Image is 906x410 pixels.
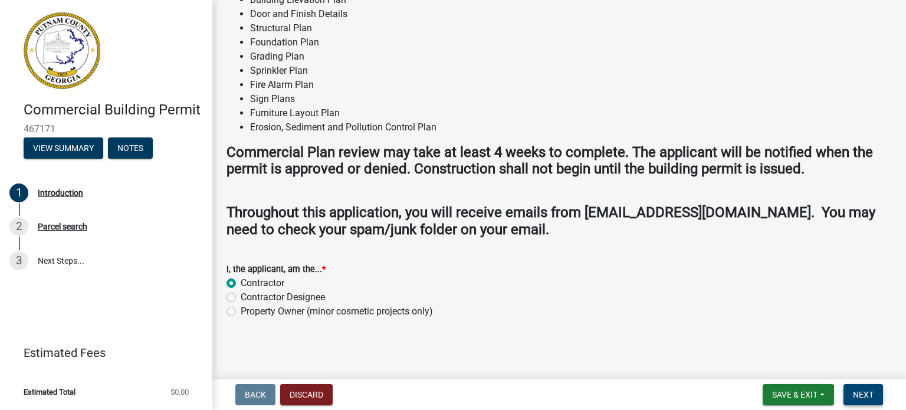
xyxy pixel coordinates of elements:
button: Next [843,384,883,405]
button: Save & Exit [763,384,834,405]
label: Contractor Designee [241,290,325,304]
span: Save & Exit [772,390,818,399]
img: Putnam County, Georgia [24,12,100,89]
li: Fire Alarm Plan [250,78,892,92]
a: Estimated Fees [9,341,193,365]
label: I, the applicant, am the... [226,265,326,274]
span: Estimated Total [24,388,75,396]
div: Introduction [38,189,83,197]
li: Furniture Layout Plan [250,106,892,120]
span: Back [245,390,266,399]
span: $0.00 [170,388,189,396]
div: Parcel search [38,222,87,231]
label: Property Owner (minor cosmetic projects only) [241,304,433,319]
h4: Commercial Building Permit [24,101,203,119]
li: Grading Plan [250,50,892,64]
div: 2 [9,217,28,236]
div: 3 [9,251,28,270]
label: Contractor [241,276,284,290]
li: Erosion, Sediment and Pollution Control Plan [250,120,892,135]
li: Sign Plans [250,92,892,106]
button: Notes [108,137,153,159]
strong: Commercial Plan review may take at least 4 weeks to complete. The applicant will be notified when... [226,144,873,178]
strong: Throughout this application, you will receive emails from [EMAIL_ADDRESS][DOMAIN_NAME]. You may n... [226,204,875,238]
span: Next [853,390,874,399]
li: Foundation Plan [250,35,892,50]
wm-modal-confirm: Notes [108,144,153,153]
li: Sprinkler Plan [250,64,892,78]
button: Discard [280,384,333,405]
button: View Summary [24,137,103,159]
li: Structural Plan [250,21,892,35]
li: Door and Finish Details [250,7,892,21]
button: Back [235,384,275,405]
div: 1 [9,183,28,202]
wm-modal-confirm: Summary [24,144,103,153]
span: 467171 [24,123,189,135]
